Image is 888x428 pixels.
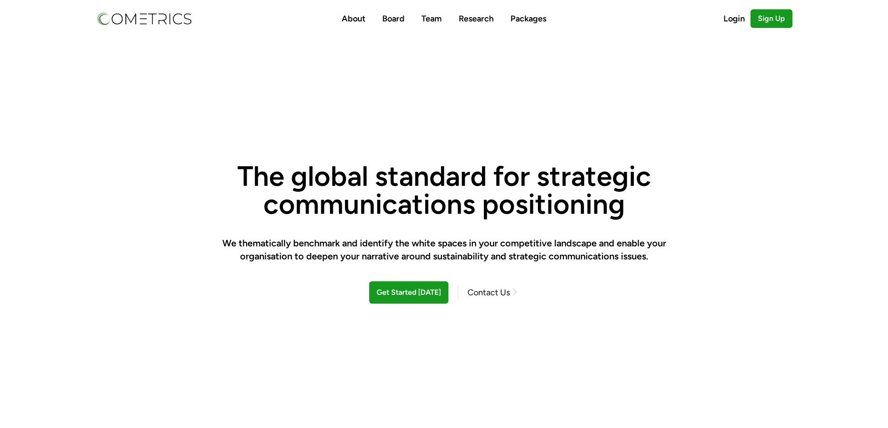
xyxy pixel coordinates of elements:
img: Cometrics [96,11,193,27]
a: Board [382,14,405,24]
h1: The global standard for strategic communications positioning [222,162,666,218]
a: Sign Up [750,9,792,28]
a: Packages [510,14,546,24]
a: Get Started [DATE] [369,281,448,304]
a: Team [421,14,442,24]
h2: We thematically benchmark and identify the white spaces in your competitive landscape and enable ... [222,237,666,263]
a: Login [723,12,750,25]
a: Research [459,14,494,24]
a: About [342,14,365,24]
a: Contact Us [458,286,519,299]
